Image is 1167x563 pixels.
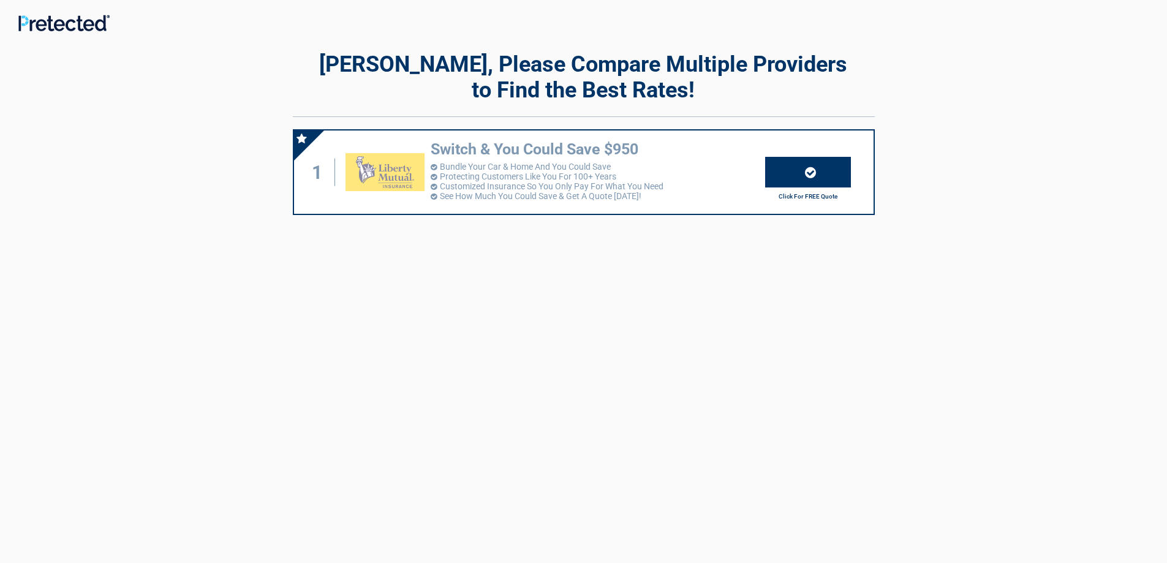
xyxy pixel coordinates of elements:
[306,159,336,186] div: 1
[18,15,110,31] img: Main Logo
[431,181,765,191] li: Customized Insurance So You Only Pay For What You Need
[431,172,765,181] li: Protecting Customers Like You For 100+ Years
[765,193,851,200] h2: Click For FREE Quote
[293,51,875,103] h2: [PERSON_NAME], Please Compare Multiple Providers to Find the Best Rates!
[431,191,765,201] li: See How Much You Could Save & Get A Quote [DATE]!
[431,140,765,160] h3: Switch & You Could Save $950
[431,162,765,172] li: Bundle Your Car & Home And You Could Save
[346,153,424,191] img: libertymutual's logo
